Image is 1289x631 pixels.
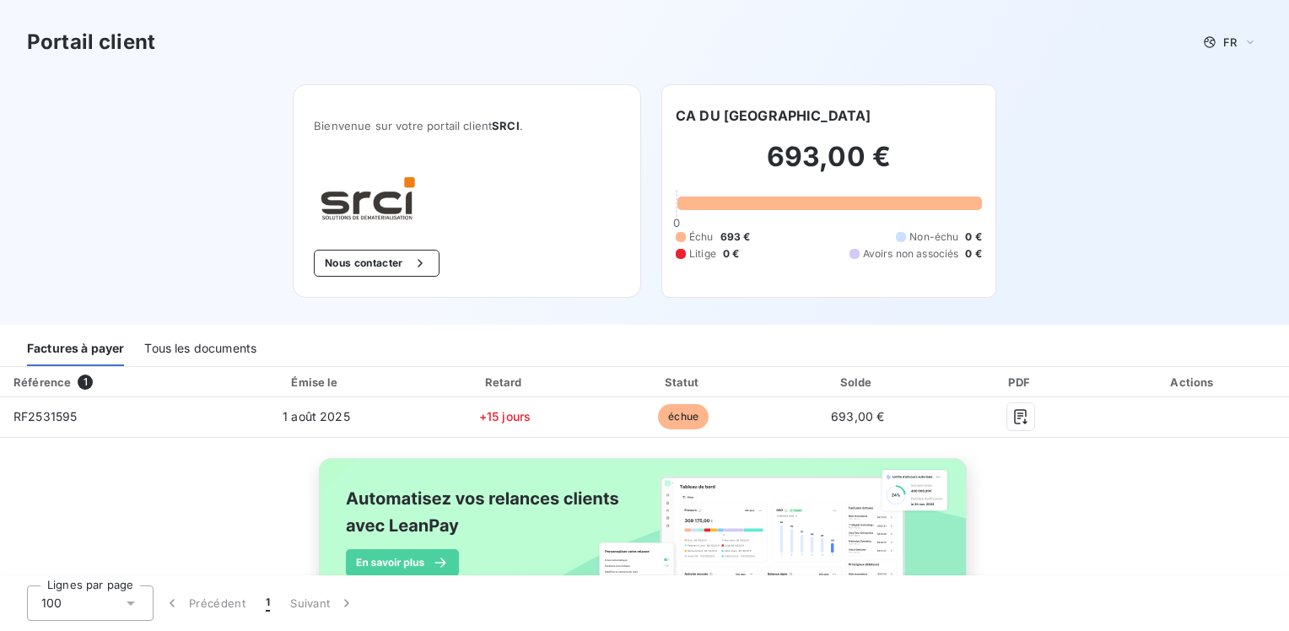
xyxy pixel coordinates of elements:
[154,585,256,621] button: Précédent
[314,250,439,277] button: Nous contacter
[280,585,365,621] button: Suivant
[256,585,280,621] button: 1
[723,246,739,262] span: 0 €
[1102,374,1286,391] div: Actions
[144,331,256,366] div: Tous les documents
[1223,35,1237,49] span: FR
[689,229,714,245] span: Échu
[479,409,531,423] span: +15 jours
[909,229,958,245] span: Non-échu
[27,331,124,366] div: Factures à payer
[78,375,93,390] span: 1
[27,27,155,57] h3: Portail client
[947,374,1095,391] div: PDF
[658,404,709,429] span: échue
[676,140,982,191] h2: 693,00 €
[41,595,62,612] span: 100
[689,246,716,262] span: Litige
[673,216,680,229] span: 0
[720,229,751,245] span: 693 €
[599,374,769,391] div: Statut
[676,105,871,126] h6: CA DU [GEOGRAPHIC_DATA]
[965,246,981,262] span: 0 €
[492,119,520,132] span: SRCI
[13,409,77,423] span: RF2531595
[221,374,411,391] div: Émise le
[314,173,422,223] img: Company logo
[266,595,270,612] span: 1
[418,374,592,391] div: Retard
[314,119,620,132] span: Bienvenue sur votre portail client .
[775,374,941,391] div: Solde
[13,375,71,389] div: Référence
[831,409,884,423] span: 693,00 €
[283,409,350,423] span: 1 août 2025
[965,229,981,245] span: 0 €
[863,246,959,262] span: Avoirs non associés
